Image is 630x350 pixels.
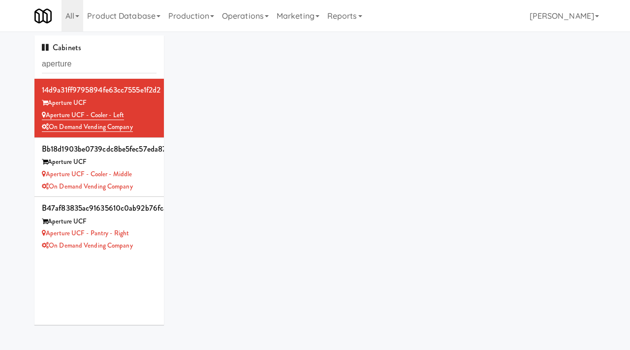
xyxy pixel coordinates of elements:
li: 14d9a31ff9795894fe63cc7555e1f2d2Aperture UCF Aperture UCF - Cooler - LeftOn Demand Vending Company [34,79,164,138]
div: b47af83835ac91635610c0ab92b76fca [42,201,157,216]
span: Cabinets [42,42,81,53]
a: Aperture UCF - Cooler - Left [42,110,124,120]
input: Search cabinets [42,55,157,73]
div: 14d9a31ff9795894fe63cc7555e1f2d2 [42,83,157,97]
li: bb18d1903be0739cdc8be5fec57eda87Aperture UCF Aperture UCF - Cooler - MiddleOn Demand Vending Company [34,138,164,197]
img: Micromart [34,7,52,25]
a: On Demand Vending Company [42,241,133,250]
a: Aperture UCF - Cooler - Middle [42,169,132,179]
div: Aperture UCF [42,156,157,168]
a: Aperture UCF - Pantry - Right [42,228,129,238]
div: bb18d1903be0739cdc8be5fec57eda87 [42,142,157,157]
li: b47af83835ac91635610c0ab92b76fcaAperture UCF Aperture UCF - Pantry - RightOn Demand Vending Company [34,197,164,255]
div: Aperture UCF [42,97,157,109]
div: Aperture UCF [42,216,157,228]
a: On Demand Vending Company [42,122,133,132]
a: On Demand Vending Company [42,182,133,191]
